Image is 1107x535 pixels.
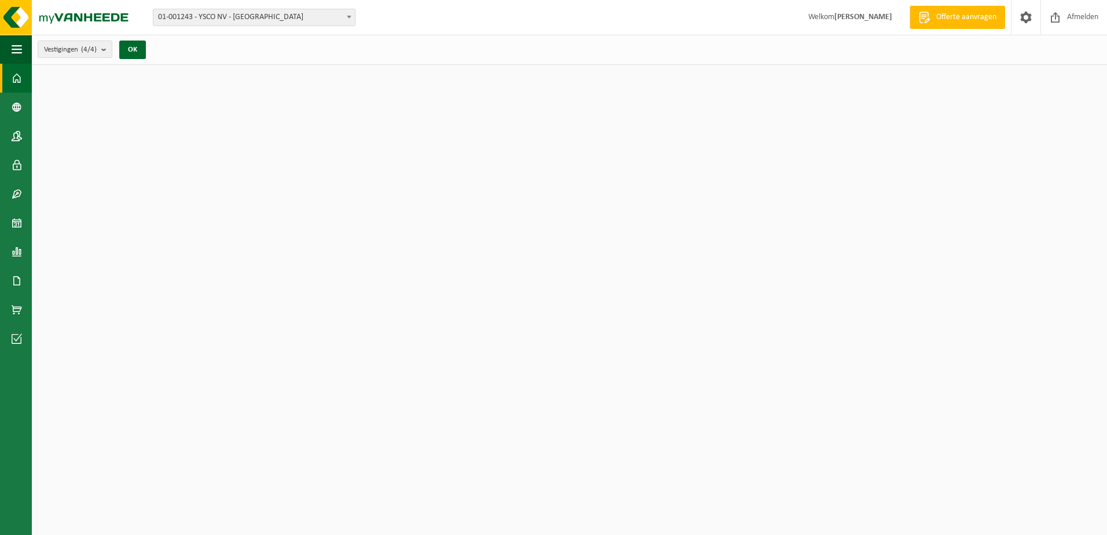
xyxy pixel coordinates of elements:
count: (4/4) [81,46,97,53]
span: 01-001243 - YSCO NV - LANGEMARK [153,9,355,26]
span: Vestigingen [44,41,97,58]
span: 01-001243 - YSCO NV - LANGEMARK [153,9,355,25]
a: Offerte aanvragen [910,6,1005,29]
button: OK [119,41,146,59]
strong: [PERSON_NAME] [834,13,892,21]
span: Offerte aanvragen [933,12,999,23]
button: Vestigingen(4/4) [38,41,112,58]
